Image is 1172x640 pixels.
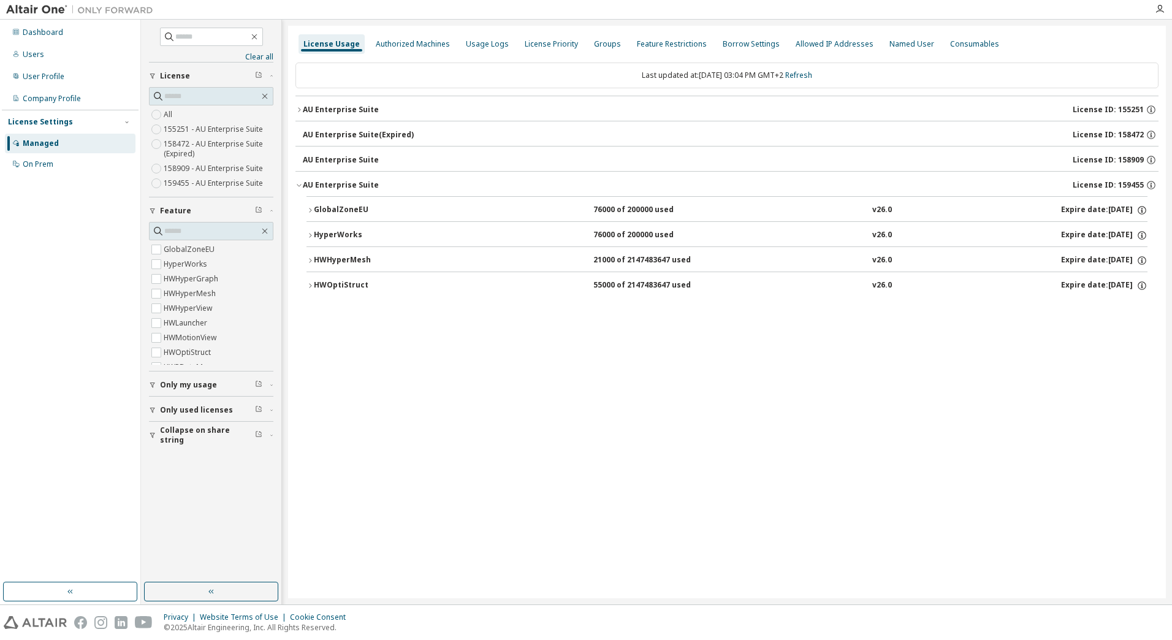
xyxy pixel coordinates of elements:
div: v26.0 [872,205,892,216]
div: Expire date: [DATE] [1061,255,1147,266]
div: AU Enterprise Suite [303,180,379,190]
div: GlobalZoneEU [314,205,424,216]
button: AU Enterprise SuiteLicense ID: 155251 [295,96,1159,123]
div: Managed [23,139,59,148]
label: All [164,107,175,122]
div: Named User [889,39,934,49]
div: Expire date: [DATE] [1061,205,1147,216]
a: Refresh [785,70,812,80]
label: 158472 - AU Enterprise Suite (Expired) [164,137,273,161]
div: v26.0 [872,255,892,266]
button: License [149,63,273,90]
button: Feature [149,197,273,224]
div: Authorized Machines [376,39,450,49]
label: 158909 - AU Enterprise Suite [164,161,265,176]
button: AU Enterprise SuiteLicense ID: 159455 [295,172,1159,199]
label: HWHyperGraph [164,272,221,286]
div: Privacy [164,612,200,622]
div: Cookie Consent [290,612,353,622]
label: HyperWorks [164,257,210,272]
div: 76000 of 200000 used [593,205,704,216]
img: Altair One [6,4,159,16]
div: AU Enterprise Suite [303,105,379,115]
img: altair_logo.svg [4,616,67,629]
div: HWOptiStruct [314,280,424,291]
button: Only used licenses [149,397,273,424]
button: AU Enterprise Suite(Expired)License ID: 158472 [303,121,1159,148]
div: Feature Restrictions [637,39,707,49]
label: HWHyperView [164,301,215,316]
div: Last updated at: [DATE] 03:04 PM GMT+2 [295,63,1159,88]
div: v26.0 [872,280,892,291]
span: Feature [160,206,191,216]
div: License Usage [303,39,360,49]
label: 159455 - AU Enterprise Suite [164,176,265,191]
div: v26.0 [872,230,892,241]
span: Clear filter [255,71,262,81]
img: youtube.svg [135,616,153,629]
label: 155251 - AU Enterprise Suite [164,122,265,137]
p: © 2025 Altair Engineering, Inc. All Rights Reserved. [164,622,353,633]
div: Dashboard [23,28,63,37]
label: HWHyperMesh [164,286,218,301]
span: License [160,71,190,81]
div: HWHyperMesh [314,255,424,266]
div: 76000 of 200000 used [593,230,704,241]
span: License ID: 155251 [1073,105,1144,115]
button: HyperWorks76000 of 200000 usedv26.0Expire date:[DATE] [306,222,1147,249]
div: 55000 of 2147483647 used [593,280,704,291]
div: Allowed IP Addresses [796,39,873,49]
div: Consumables [950,39,999,49]
span: License ID: 159455 [1073,180,1144,190]
button: Only my usage [149,371,273,398]
div: Groups [594,39,621,49]
div: Company Profile [23,94,81,104]
div: Borrow Settings [723,39,780,49]
span: Clear filter [255,380,262,390]
div: Usage Logs [466,39,509,49]
span: Only used licenses [160,405,233,415]
div: Expire date: [DATE] [1061,280,1147,291]
div: AU Enterprise Suite (Expired) [303,130,414,140]
button: Collapse on share string [149,422,273,449]
button: GlobalZoneEU76000 of 200000 usedv26.0Expire date:[DATE] [306,197,1147,224]
div: License Priority [525,39,578,49]
label: HWOptiStruct [164,345,213,360]
div: License Settings [8,117,73,127]
div: AU Enterprise Suite [303,155,379,165]
img: facebook.svg [74,616,87,629]
span: Clear filter [255,206,262,216]
span: Collapse on share string [160,425,255,445]
div: HyperWorks [314,230,424,241]
div: On Prem [23,159,53,169]
span: License ID: 158909 [1073,155,1144,165]
span: Clear filter [255,405,262,415]
div: 21000 of 2147483647 used [593,255,704,266]
button: AU Enterprise SuiteLicense ID: 158909 [303,147,1159,173]
span: Clear filter [255,430,262,440]
img: linkedin.svg [115,616,127,629]
span: Only my usage [160,380,217,390]
label: GlobalZoneEU [164,242,217,257]
div: Users [23,50,44,59]
a: Clear all [149,52,273,62]
div: Expire date: [DATE] [1061,230,1147,241]
div: Website Terms of Use [200,612,290,622]
span: License ID: 158472 [1073,130,1144,140]
img: instagram.svg [94,616,107,629]
div: User Profile [23,72,64,82]
label: HWPDataManager [164,360,230,375]
label: HWMotionView [164,330,219,345]
label: HWLauncher [164,316,210,330]
button: HWOptiStruct55000 of 2147483647 usedv26.0Expire date:[DATE] [306,272,1147,299]
button: HWHyperMesh21000 of 2147483647 usedv26.0Expire date:[DATE] [306,247,1147,274]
